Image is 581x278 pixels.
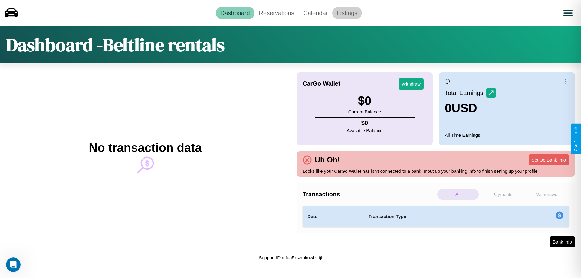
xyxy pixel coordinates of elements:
[254,7,299,19] a: Reservations
[437,189,479,200] p: All
[526,189,567,200] p: Withdraws
[482,189,523,200] p: Payments
[303,80,340,87] h4: CarGo Wallet
[89,141,202,155] h2: No transaction data
[348,108,381,116] p: Current Balance
[347,126,383,135] p: Available Balance
[303,167,569,175] p: Looks like your CarGo Wallet has isn't connected to a bank. Input up your banking info to finish ...
[6,257,21,272] iframe: Intercom live chat
[348,94,381,108] h3: $ 0
[369,213,506,220] h4: Transaction Type
[574,127,578,151] div: Give Feedback
[259,253,322,262] p: Support ID: mfua5xsztokuwfzidjl
[303,206,569,227] table: simple table
[312,155,343,164] h4: Uh Oh!
[560,5,576,21] button: Open menu
[347,119,383,126] h4: $ 0
[307,213,359,220] h4: Date
[299,7,332,19] a: Calendar
[303,191,436,198] h4: Transactions
[216,7,254,19] a: Dashboard
[6,32,225,57] h1: Dashboard - Beltline rentals
[332,7,362,19] a: Listings
[445,101,496,115] h3: 0 USD
[445,131,569,139] p: All Time Earnings
[550,236,575,247] button: Bank Info
[445,87,486,98] p: Total Earnings
[399,78,424,90] button: Withdraw
[529,154,569,165] button: Set Up Bank Info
